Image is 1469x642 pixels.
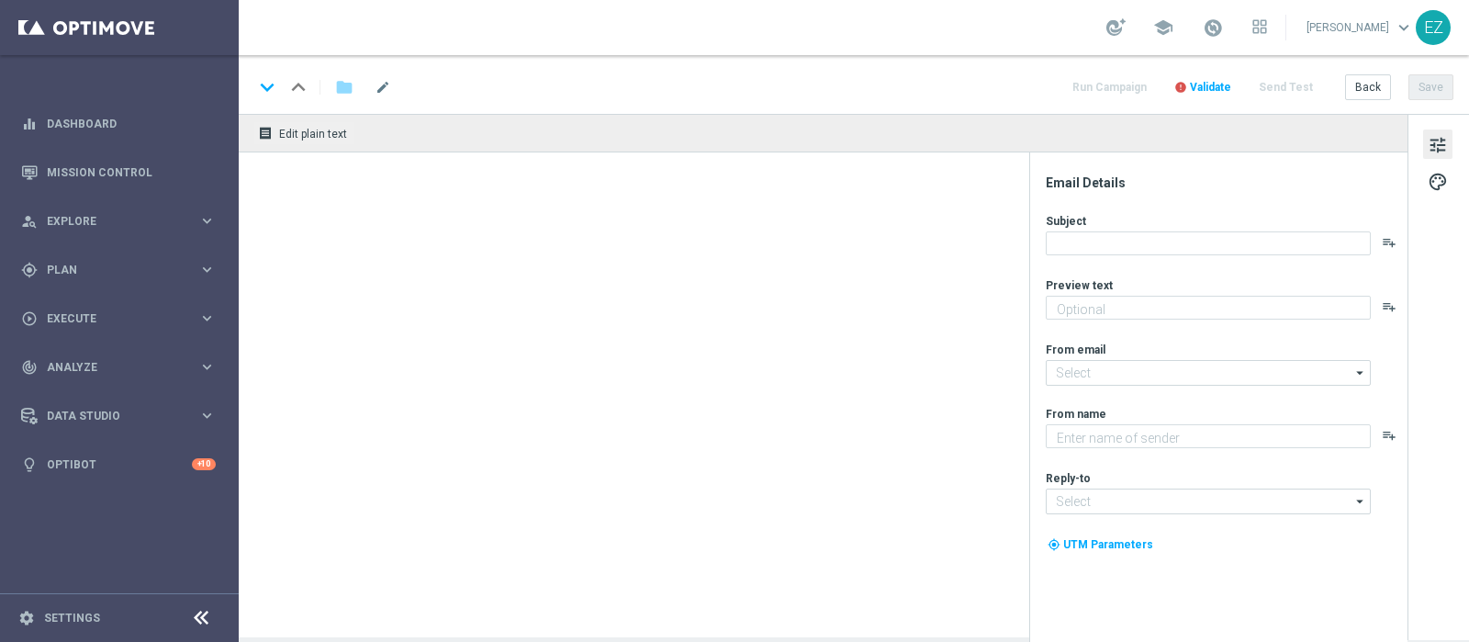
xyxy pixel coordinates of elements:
i: play_circle_outline [21,310,38,327]
a: Dashboard [47,99,216,148]
div: Optibot [21,440,216,489]
div: Mission Control [21,148,216,197]
i: arrow_drop_down [1351,361,1370,385]
span: tune [1428,133,1448,157]
i: settings [18,610,35,626]
span: keyboard_arrow_down [1394,17,1414,38]
i: receipt [258,126,273,141]
div: Dashboard [21,99,216,148]
button: playlist_add [1382,235,1396,250]
div: Plan [21,262,198,278]
button: gps_fixed Plan keyboard_arrow_right [20,263,217,277]
i: keyboard_arrow_right [198,310,216,327]
div: +10 [192,458,216,470]
span: Validate [1190,81,1231,94]
i: keyboard_arrow_right [198,407,216,424]
button: error Validate [1172,75,1234,100]
button: playlist_add [1382,299,1396,314]
label: Preview text [1046,278,1113,293]
span: Data Studio [47,411,198,422]
a: [PERSON_NAME]keyboard_arrow_down [1305,14,1416,41]
div: Execute [21,310,198,327]
i: lightbulb [21,456,38,473]
button: lightbulb Optibot +10 [20,457,217,472]
button: palette [1423,166,1452,196]
button: equalizer Dashboard [20,117,217,131]
button: play_circle_outline Execute keyboard_arrow_right [20,311,217,326]
span: Edit plain text [279,128,347,141]
i: my_location [1048,538,1060,551]
i: folder [335,76,353,98]
div: EZ [1416,10,1451,45]
button: my_location UTM Parameters [1046,535,1155,555]
input: Select [1046,489,1371,514]
i: keyboard_arrow_down [253,73,281,101]
button: Save [1408,74,1453,100]
span: UTM Parameters [1063,538,1153,551]
i: track_changes [21,359,38,376]
button: Data Studio keyboard_arrow_right [20,409,217,423]
span: school [1153,17,1173,38]
button: playlist_add [1382,428,1396,443]
i: person_search [21,213,38,230]
i: arrow_drop_down [1351,490,1370,513]
label: From name [1046,407,1106,422]
i: keyboard_arrow_right [198,212,216,230]
a: Optibot [47,440,192,489]
div: Analyze [21,359,198,376]
div: Explore [21,213,198,230]
i: gps_fixed [21,262,38,278]
i: error [1174,81,1187,94]
i: equalizer [21,116,38,132]
button: Back [1345,74,1391,100]
button: folder [333,73,355,102]
button: tune [1423,130,1452,159]
div: Data Studio [21,408,198,424]
input: Select [1046,360,1371,386]
span: mode_edit [375,79,391,96]
span: Explore [47,216,198,227]
a: Settings [44,613,100,624]
button: Mission Control [20,165,217,180]
button: receipt Edit plain text [253,121,355,145]
div: Email Details [1046,175,1406,191]
span: Plan [47,265,198,276]
a: Mission Control [47,148,216,197]
label: Reply-to [1046,471,1091,486]
button: track_changes Analyze keyboard_arrow_right [20,360,217,375]
span: Analyze [47,362,198,373]
i: keyboard_arrow_right [198,358,216,376]
span: palette [1428,170,1448,194]
button: person_search Explore keyboard_arrow_right [20,214,217,229]
label: Subject [1046,214,1086,229]
span: Execute [47,313,198,324]
i: keyboard_arrow_right [198,261,216,278]
label: From email [1046,343,1105,357]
